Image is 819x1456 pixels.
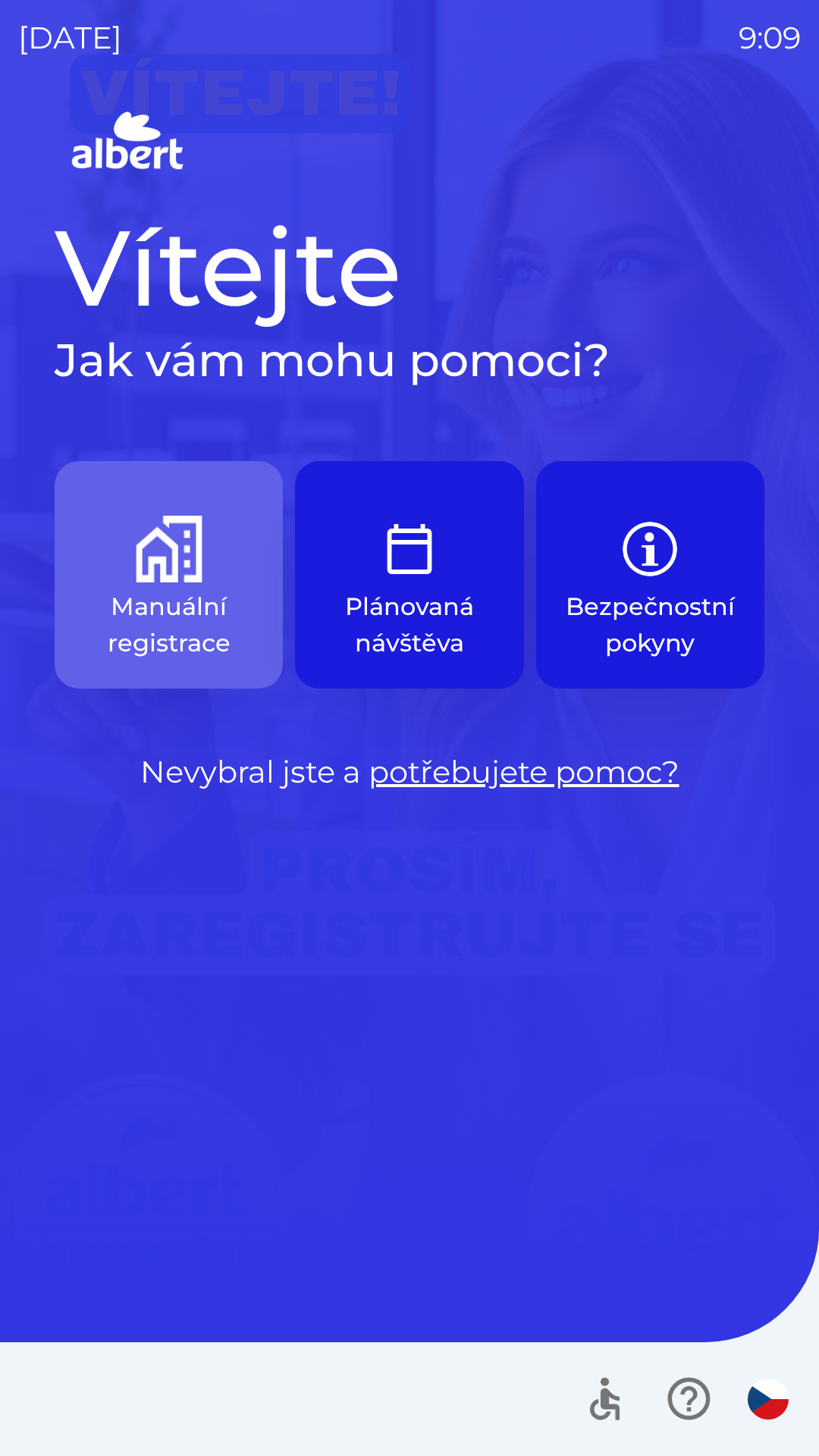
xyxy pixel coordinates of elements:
[617,516,683,582] img: b85e123a-dd5f-4e82-bd26-90b222bbbbcf.png
[536,461,764,689] button: Bezpečnostní pokyny
[331,588,487,661] p: Plánovaná návštěva
[295,461,523,689] button: Plánovaná návštěva
[55,749,764,795] p: Nevybral jste a
[369,753,679,790] a: potřebujete pomoc?
[55,332,764,388] h2: Jak vám mohu pomoci?
[55,203,764,332] h1: Vítejte
[91,588,246,661] p: Manuální registrace
[566,588,735,661] p: Bezpečnostní pokyny
[55,461,283,689] button: Manuální registrace
[55,106,764,179] img: Logo
[18,15,122,61] p: [DATE]
[136,516,202,582] img: d73f94ca-8ab6-4a86-aa04-b3561b69ae4e.png
[376,516,443,582] img: e9efe3d3-6003-445a-8475-3fd9a2e5368f.png
[748,1379,789,1420] img: cs flag
[739,15,801,61] p: 9:09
